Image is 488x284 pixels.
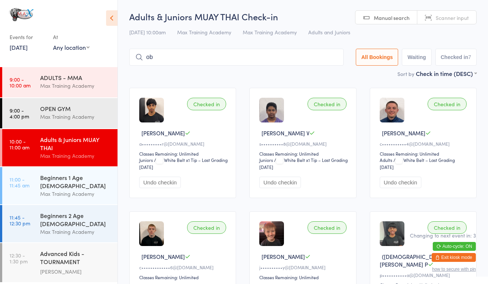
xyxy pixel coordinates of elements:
[139,150,228,157] div: Classes Remaining: Unlimited
[10,76,31,88] time: 9:00 - 10:00 am
[139,264,228,270] div: c•••••••••••••6@[DOMAIN_NAME]
[374,14,410,21] span: Manual search
[2,129,117,166] a: 10:00 -11:00 amAdults & Juniors MUAY THAIMax Training Academy
[187,98,226,110] div: Checked in
[259,157,348,170] span: / White Belt x1 Tip – Last Grading [DATE]
[40,82,111,90] div: Max Training Academy
[139,157,228,170] span: / White Belt x1 Tip – Last Grading [DATE]
[10,43,28,51] a: [DATE]
[380,98,404,122] img: image1754504754.png
[243,28,297,36] span: Max Training Academy
[129,28,166,36] span: [DATE] 10:00am
[397,70,414,77] label: Sort by
[53,43,89,51] div: Any location
[259,264,348,270] div: j••••••••••y@[DOMAIN_NAME]
[380,150,469,157] div: Classes Remaining: Unlimited
[380,141,469,147] div: c•••••••••••4@[DOMAIN_NAME]
[10,214,30,226] time: 11:45 - 12:30 pm
[356,49,399,66] button: All Bookings
[259,157,273,163] div: Juniors
[428,221,467,234] div: Checked in
[7,6,35,24] img: MAX Training Academy Ltd
[10,176,29,188] time: 11:00 - 11:45 am
[380,157,455,170] span: / White Belt – Last Grading [DATE]
[2,205,117,242] a: 11:45 -12:30 pmBeginners 2 Age [DEMOGRAPHIC_DATA]Max Training Academy
[10,107,29,119] time: 9:00 - 4:00 pm
[380,272,469,278] div: p•••••••••••a@[DOMAIN_NAME]
[428,98,467,110] div: Checked in
[10,31,46,43] div: Events for
[261,253,305,260] span: [PERSON_NAME]
[10,138,29,150] time: 10:00 - 11:00 am
[2,167,117,204] a: 11:00 -11:45 amBeginners 1 Age [DEMOGRAPHIC_DATA]Max Training Academy
[380,253,446,268] span: ([DEMOGRAPHIC_DATA]) [PERSON_NAME] P
[187,221,226,234] div: Checked in
[129,49,344,66] input: Search
[139,157,153,163] div: Juniors
[40,173,111,190] div: Beginners 1 Age [DEMOGRAPHIC_DATA]
[141,129,185,137] span: [PERSON_NAME]
[40,267,111,276] div: [PERSON_NAME]
[141,253,185,260] span: [PERSON_NAME]
[139,98,164,122] img: image1729537078.png
[259,177,301,188] button: Undo checkin
[2,67,117,97] a: 9:00 -10:00 amADULTS - MMAMax Training Academy
[308,221,347,234] div: Checked in
[40,104,111,112] div: OPEN GYM
[2,98,117,128] a: 9:00 -4:00 pmOPEN GYMMax Training Academy
[10,252,28,264] time: 12:30 - 1:30 pm
[380,177,421,188] button: Undo checkin
[40,211,111,228] div: Beginners 2 Age [DEMOGRAPHIC_DATA]
[468,54,471,60] div: 7
[433,242,476,251] button: Auto-cycle: ON
[308,28,350,36] span: Adults and Juniors
[380,157,392,163] div: Adults
[402,49,431,66] button: Waiting
[177,28,231,36] span: Max Training Academy
[436,14,469,21] span: Scanner input
[380,221,404,246] img: image1709381081.png
[40,112,111,121] div: Max Training Academy
[416,69,477,77] div: Check in time (DESC)
[259,98,284,122] img: image1753026854.png
[139,177,181,188] button: Undo checkin
[139,274,228,280] div: Classes Remaining: Unlimited
[259,274,348,280] div: Classes Remaining: Unlimited
[259,150,348,157] div: Classes Remaining: Unlimited
[40,152,111,160] div: Max Training Academy
[129,10,477,22] h2: Adults & Juniors MUAY THAI Check-in
[40,228,111,236] div: Max Training Academy
[53,31,89,43] div: At
[308,98,347,110] div: Checked in
[261,129,309,137] span: [PERSON_NAME] V
[259,141,348,147] div: s••••••••••8@[DOMAIN_NAME]
[40,73,111,82] div: ADULTS - MMA
[432,267,476,272] button: how to secure with pin
[432,253,476,262] button: Exit kiosk mode
[40,249,111,267] div: Advanced Kids - TOURNAMENT PREPARATION
[40,135,111,152] div: Adults & Juniors MUAY THAI
[410,232,476,239] div: Changing to next event in: 3
[40,190,111,198] div: Max Training Academy
[435,49,477,66] button: Checked in7
[2,243,117,282] a: 12:30 -1:30 pmAdvanced Kids - TOURNAMENT PREPARATION[PERSON_NAME]
[139,141,228,147] div: a•••••••••r@[DOMAIN_NAME]
[139,221,164,246] img: image1724354062.png
[382,129,425,137] span: [PERSON_NAME]
[259,221,284,246] img: image1555518600.png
